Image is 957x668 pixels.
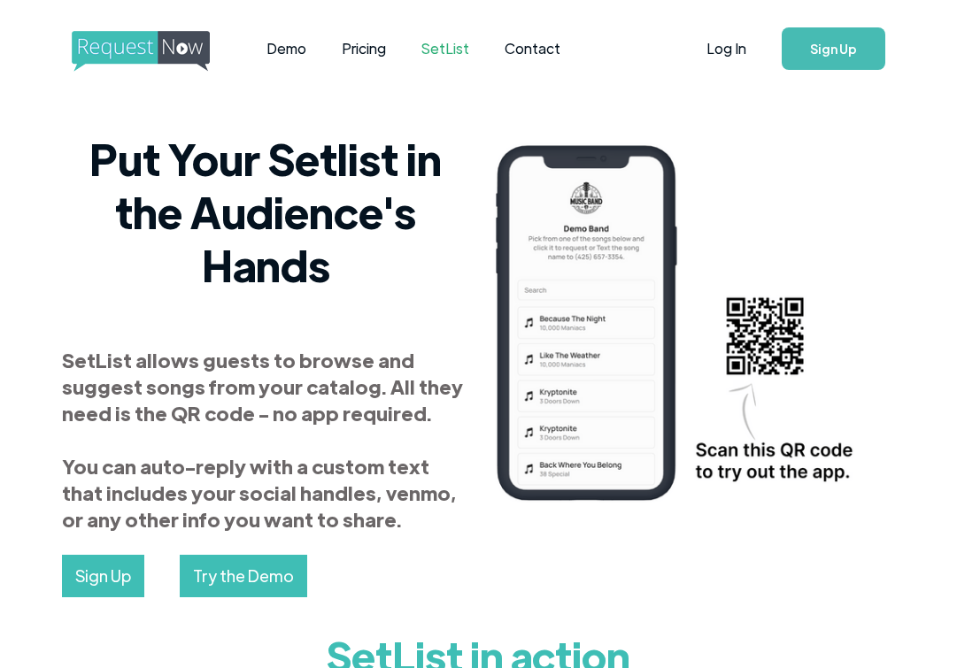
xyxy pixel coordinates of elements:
[249,21,324,76] a: Demo
[72,31,205,66] a: home
[72,31,243,72] img: requestnow logo
[404,21,487,76] a: SetList
[324,21,404,76] a: Pricing
[782,27,885,70] a: Sign Up
[689,18,764,80] a: Log In
[62,132,470,291] h2: Put Your Setlist in the Audience's Hands
[487,21,578,76] a: Contact
[62,347,463,532] strong: SetList allows guests to browse and suggest songs from your catalog. All they need is the QR code...
[180,555,307,597] a: Try the Demo
[62,555,144,597] a: Sign Up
